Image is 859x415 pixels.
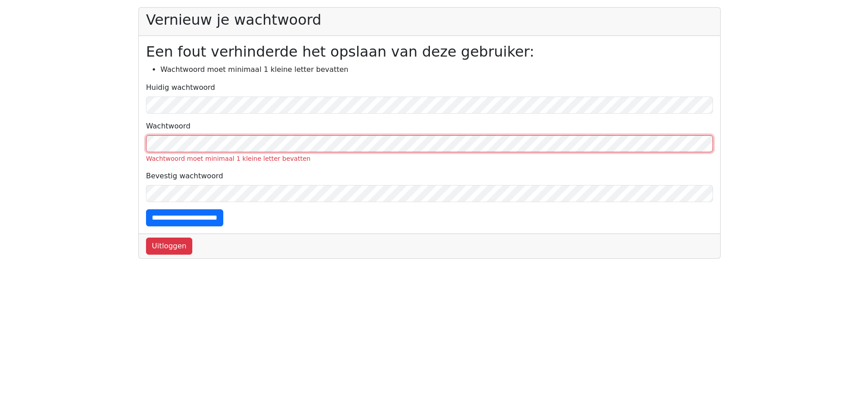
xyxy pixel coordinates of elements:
h2: Vernieuw je wachtwoord [146,11,713,28]
label: Bevestig wachtwoord [146,171,223,181]
li: Wachtwoord moet minimaal 1 kleine letter bevatten [160,64,713,75]
h2: Een fout verhinderde het opslaan van deze gebruiker: [146,43,713,60]
label: Huidig wachtwoord [146,82,215,93]
a: Uitloggen [146,238,192,255]
div: Wachtwoord moet minimaal 1 kleine letter bevatten [146,154,713,163]
label: Wachtwoord [146,121,190,132]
